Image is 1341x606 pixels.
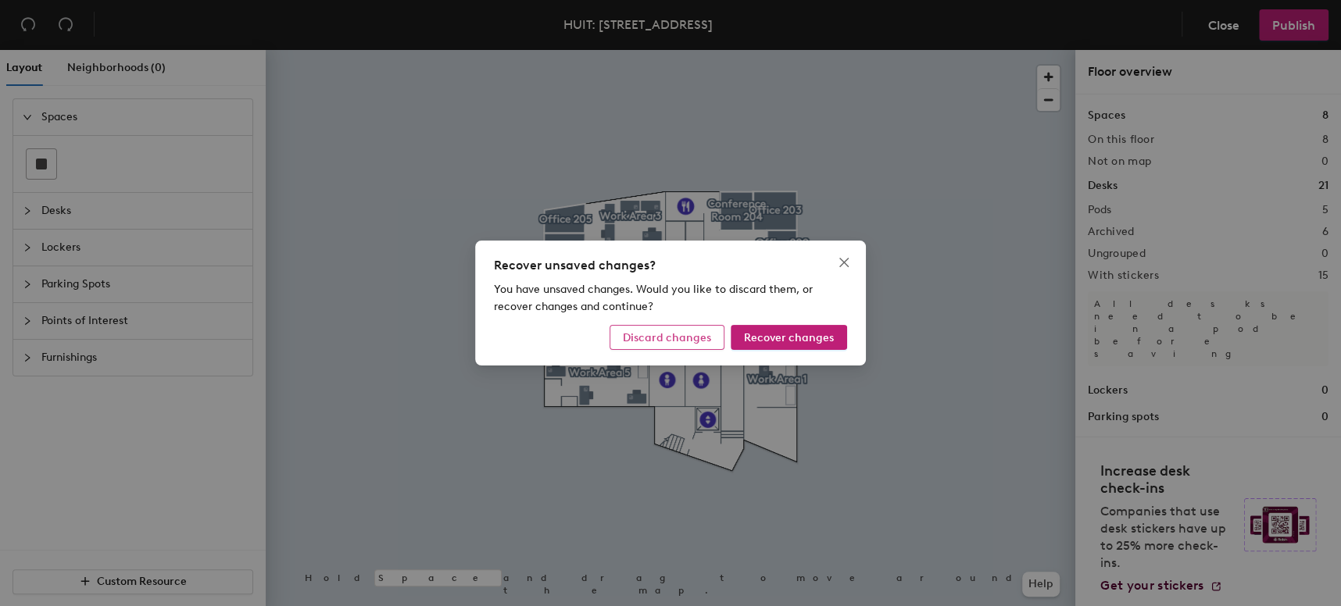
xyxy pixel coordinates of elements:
[623,331,711,344] span: Discard changes
[610,325,724,350] button: Discard changes
[731,325,847,350] button: Recover changes
[744,331,834,344] span: Recover changes
[831,256,856,269] span: Close
[831,250,856,275] button: Close
[838,256,850,269] span: close
[494,256,847,275] div: Recover unsaved changes?
[494,283,813,313] span: You have unsaved changes. Would you like to discard them, or recover changes and continue?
